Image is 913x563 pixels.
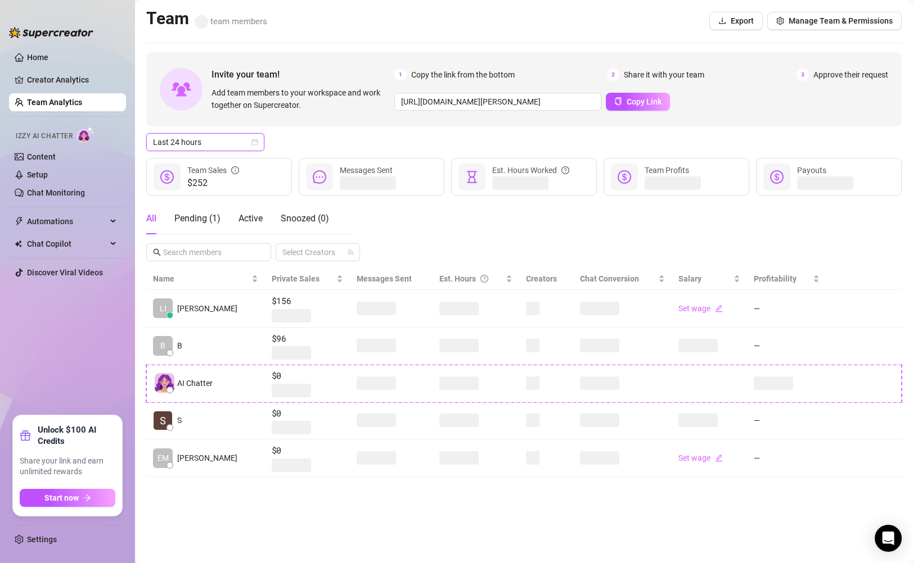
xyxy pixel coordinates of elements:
[231,164,239,176] span: info-circle
[212,87,390,111] span: Add team members to your workspace and work together on Supercreator.
[251,139,258,146] span: calendar
[146,8,267,29] h2: Team
[747,290,826,328] td: —
[797,166,826,175] span: Payouts
[627,97,662,106] span: Copy Link
[747,402,826,440] td: —
[813,69,888,81] span: Approve their request
[27,235,107,253] span: Chat Copilot
[212,67,394,81] span: Invite your team!
[9,27,93,38] img: logo-BBDzfeDw.svg
[195,16,267,26] span: team members
[465,170,479,184] span: hourglass
[155,373,174,393] img: izzy-ai-chatter-avatar-DDCN_rTZ.svg
[27,268,103,277] a: Discover Viral Videos
[272,444,343,457] span: $0
[607,69,619,81] span: 2
[357,274,412,283] span: Messages Sent
[177,339,182,352] span: B
[177,377,213,389] span: AI Chatter
[394,69,407,81] span: 1
[187,176,239,190] span: $252
[492,164,569,176] div: Est. Hours Worked
[20,430,31,441] span: gift
[160,302,167,315] span: LI
[411,69,515,81] span: Copy the link from the bottom
[83,494,91,502] span: arrow-right
[15,240,22,248] img: Chat Copilot
[731,16,754,25] span: Export
[27,71,117,89] a: Creator Analytics
[439,273,503,285] div: Est. Hours
[272,274,320,283] span: Private Sales
[154,411,172,430] img: S
[272,332,343,346] span: $96
[27,170,48,179] a: Setup
[153,248,161,256] span: search
[678,453,723,462] a: Set wageedit
[747,328,826,365] td: —
[44,493,79,502] span: Start now
[27,98,82,107] a: Team Analytics
[20,489,115,507] button: Start nowarrow-right
[174,212,221,225] div: Pending ( 1 )
[340,166,393,175] span: Messages Sent
[715,454,723,462] span: edit
[561,164,569,176] span: question-circle
[272,407,343,420] span: $0
[624,69,704,81] span: Share it with your team
[272,369,343,383] span: $0
[614,97,622,105] span: copy
[15,217,24,226] span: thunderbolt
[27,535,57,544] a: Settings
[27,188,85,197] a: Chat Monitoring
[313,170,326,184] span: message
[754,274,797,283] span: Profitability
[146,212,156,225] div: All
[606,93,670,111] button: Copy Link
[618,170,631,184] span: dollar-circle
[347,249,354,256] span: team
[27,152,56,161] a: Content
[77,126,95,143] img: AI Chatter
[239,213,263,224] span: Active
[177,302,237,315] span: [PERSON_NAME]
[797,69,809,81] span: 3
[580,274,639,283] span: Chat Conversion
[187,164,239,176] div: Team Sales
[480,273,488,285] span: question-circle
[789,16,893,25] span: Manage Team & Permissions
[678,304,723,313] a: Set wageedit
[177,414,182,426] span: S
[272,294,343,308] span: $156
[163,246,255,258] input: Search members
[767,12,902,30] button: Manage Team & Permissions
[146,268,265,290] th: Name
[718,17,726,25] span: download
[20,456,115,478] span: Share your link and earn unlimited rewards
[160,170,174,184] span: dollar-circle
[153,134,258,151] span: Last 24 hours
[770,170,784,184] span: dollar-circle
[38,424,115,447] strong: Unlock $100 AI Credits
[709,12,763,30] button: Export
[776,17,784,25] span: setting
[715,305,723,312] span: edit
[645,166,689,175] span: Team Profits
[27,212,107,230] span: Automations
[519,268,573,290] th: Creators
[153,273,249,285] span: Name
[747,439,826,477] td: —
[27,53,48,62] a: Home
[678,274,701,283] span: Salary
[160,339,165,352] span: B
[281,213,329,224] span: Snoozed ( 0 )
[177,452,237,464] span: [PERSON_NAME]
[16,131,73,142] span: Izzy AI Chatter
[875,525,902,552] div: Open Intercom Messenger
[158,452,169,464] span: EM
